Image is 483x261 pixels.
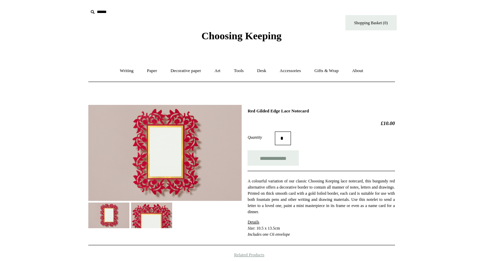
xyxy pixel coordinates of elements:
[228,62,250,80] a: Tools
[114,62,140,80] a: Writing
[247,178,395,215] p: A colourful variation of our classic Choosing Keeping lace notecard, this burgundy red alternativ...
[208,62,227,80] a: Art
[308,62,345,80] a: Gifts & Wrap
[201,30,281,41] span: Choosing Keeping
[247,219,395,237] p: : 10.5 x 13.5cm
[247,108,395,114] h1: Red Gilded Edge Lace Notecard
[247,134,275,140] label: Quantity
[247,226,254,231] em: Size
[346,62,369,80] a: About
[345,15,397,30] a: Shopping Basket (0)
[71,252,413,258] h4: Related Products
[251,62,272,80] a: Desk
[164,62,207,80] a: Decorative paper
[141,62,163,80] a: Paper
[88,203,129,228] img: Red Gilded Edge Lace Notecard
[247,220,259,224] span: Details
[247,232,290,237] em: Includes one C6 envelope
[131,203,172,228] img: Red Gilded Edge Lace Notecard
[88,105,242,201] img: Red Gilded Edge Lace Notecard
[201,36,281,40] a: Choosing Keeping
[247,120,395,126] h2: £10.00
[274,62,307,80] a: Accessories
